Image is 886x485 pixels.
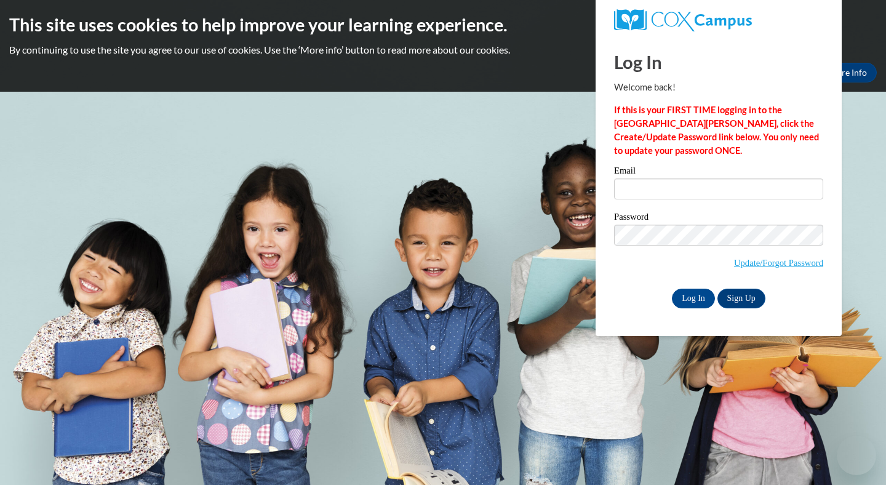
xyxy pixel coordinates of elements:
a: Update/Forgot Password [734,258,823,268]
iframe: Button to launch messaging window [837,436,876,475]
strong: If this is your FIRST TIME logging in to the [GEOGRAPHIC_DATA][PERSON_NAME], click the Create/Upd... [614,105,819,156]
p: Welcome back! [614,81,823,94]
label: Email [614,166,823,178]
a: More Info [819,63,877,82]
a: COX Campus [614,9,823,31]
label: Password [614,212,823,225]
img: COX Campus [614,9,752,31]
a: Sign Up [717,289,765,308]
p: By continuing to use the site you agree to our use of cookies. Use the ‘More info’ button to read... [9,43,877,57]
h1: Log In [614,49,823,74]
h2: This site uses cookies to help improve your learning experience. [9,12,877,37]
input: Log In [672,289,715,308]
